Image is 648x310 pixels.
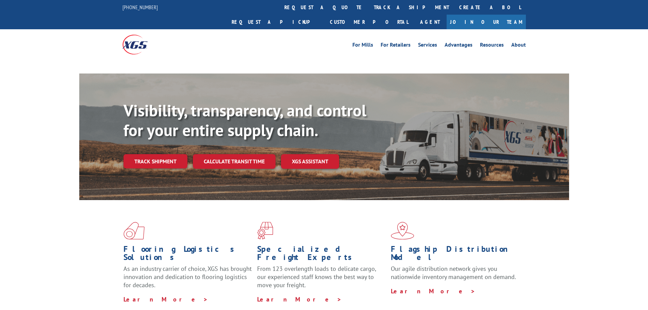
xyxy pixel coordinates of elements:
[325,15,413,29] a: Customer Portal
[480,42,504,50] a: Resources
[511,42,526,50] a: About
[391,287,476,295] a: Learn More >
[413,15,447,29] a: Agent
[123,100,366,141] b: Visibility, transparency, and control for your entire supply chain.
[447,15,526,29] a: Join Our Team
[257,222,273,240] img: xgs-icon-focused-on-flooring-red
[123,245,252,265] h1: Flooring Logistics Solutions
[122,4,158,11] a: [PHONE_NUMBER]
[123,154,187,168] a: Track shipment
[193,154,276,169] a: Calculate transit time
[445,42,472,50] a: Advantages
[123,295,208,303] a: Learn More >
[227,15,325,29] a: Request a pickup
[257,245,386,265] h1: Specialized Freight Experts
[391,265,516,281] span: Our agile distribution network gives you nationwide inventory management on demand.
[123,265,252,289] span: As an industry carrier of choice, XGS has brought innovation and dedication to flooring logistics...
[352,42,373,50] a: For Mills
[391,245,519,265] h1: Flagship Distribution Model
[257,265,386,295] p: From 123 overlength loads to delicate cargo, our experienced staff knows the best way to move you...
[257,295,342,303] a: Learn More >
[391,222,414,240] img: xgs-icon-flagship-distribution-model-red
[381,42,411,50] a: For Retailers
[281,154,339,169] a: XGS ASSISTANT
[123,222,145,240] img: xgs-icon-total-supply-chain-intelligence-red
[418,42,437,50] a: Services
